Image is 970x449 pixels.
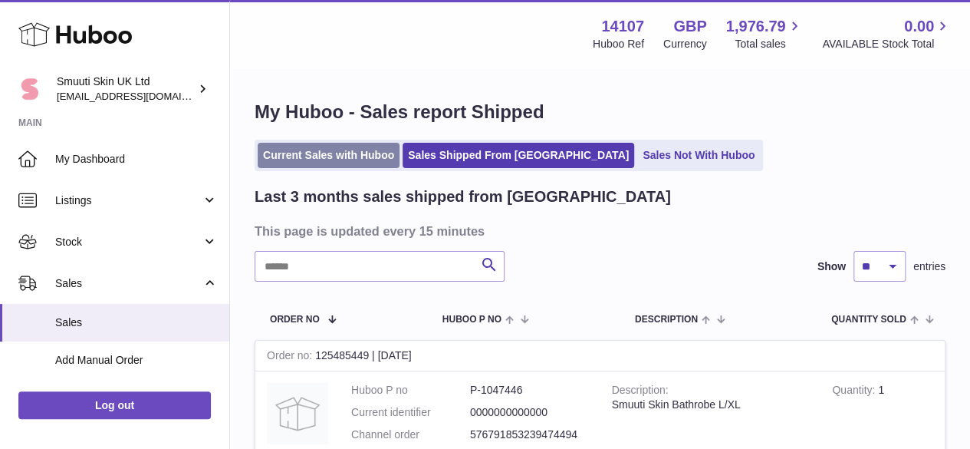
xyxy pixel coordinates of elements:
span: Add Manual Order [55,353,218,368]
dt: Huboo P no [351,383,470,398]
span: Huboo P no [442,315,501,325]
div: Huboo Ref [593,37,644,51]
a: Sales Not With Huboo [637,143,760,168]
h3: This page is updated every 15 minutes [255,223,942,239]
a: Sales Shipped From [GEOGRAPHIC_DATA] [403,143,634,168]
a: 0.00 AVAILABLE Stock Total [822,16,952,51]
dt: Current identifier [351,405,470,420]
span: Quantity Sold [831,315,906,325]
span: My Dashboard [55,152,218,167]
h1: My Huboo - Sales report Shipped [255,100,945,124]
dd: 576791853239474494 [470,428,589,442]
span: Total sales [735,37,803,51]
strong: 14107 [601,16,644,37]
strong: Order no [267,349,315,365]
span: Listings [55,193,202,208]
span: [EMAIL_ADDRESS][DOMAIN_NAME] [57,90,225,102]
img: no-photo.jpg [267,383,328,444]
a: Current Sales with Huboo [258,143,400,168]
strong: Description [612,384,669,400]
dd: 0000000000000 [470,405,589,420]
span: entries [913,259,945,274]
span: AVAILABLE Stock Total [822,37,952,51]
div: Smuuti Skin Bathrobe L/XL [612,398,810,412]
span: 0.00 [904,16,934,37]
span: Stock [55,235,202,249]
label: Show [817,259,846,274]
a: 1,976.79 Total sales [726,16,804,51]
dt: Channel order [351,428,470,442]
span: Sales [55,276,202,291]
span: Sales [55,315,218,330]
span: 1,976.79 [726,16,786,37]
img: internalAdmin-14107@internal.huboo.com [18,78,41,101]
span: Description [635,315,698,325]
div: Smuuti Skin UK Ltd [57,74,195,104]
div: Currency [663,37,707,51]
span: Order No [270,315,320,325]
h2: Last 3 months sales shipped from [GEOGRAPHIC_DATA] [255,187,671,207]
strong: GBP [673,16,706,37]
dd: P-1047446 [470,383,589,398]
a: Log out [18,391,211,419]
div: 125485449 | [DATE] [255,341,945,371]
strong: Quantity [832,384,878,400]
